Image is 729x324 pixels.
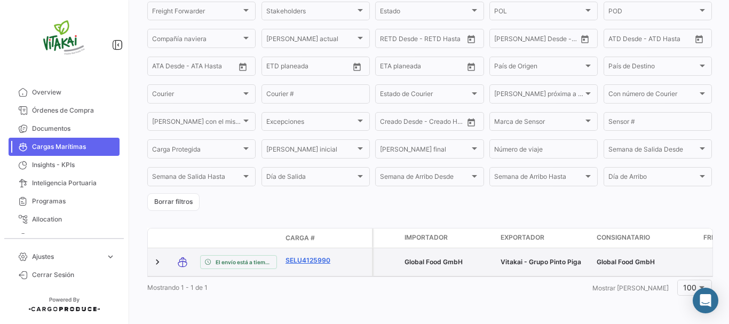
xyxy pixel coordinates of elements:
[286,233,315,243] span: Carga #
[9,228,120,247] a: Courier
[286,256,341,265] a: SELU4125990
[592,284,669,292] span: Mostrar [PERSON_NAME]
[266,36,355,44] span: [PERSON_NAME] actual
[9,174,120,192] a: Inteligencia Portuaria
[693,288,718,313] div: Abrir Intercom Messenger
[501,233,544,242] span: Exportador
[32,88,115,97] span: Overview
[380,9,469,17] span: Estado
[592,228,699,248] datatable-header-cell: Consignatario
[608,92,698,99] span: Con número de Courier
[649,36,689,44] input: ATD Hasta
[32,270,115,280] span: Cerrar Sesión
[37,13,91,66] img: vitakai.png
[380,147,469,155] span: [PERSON_NAME] final
[169,234,196,242] datatable-header-cell: Modo de Transporte
[424,120,463,127] input: Creado Hasta
[266,147,355,155] span: [PERSON_NAME] inicial
[266,64,286,72] input: Desde
[9,192,120,210] a: Programas
[9,156,120,174] a: Insights - KPIs
[521,36,560,44] input: Hasta
[266,175,355,182] span: Día de Salida
[608,9,698,17] span: POD
[405,233,448,242] span: Importador
[32,215,115,224] span: Allocation
[266,9,355,17] span: Stakeholders
[374,228,400,248] datatable-header-cell: Carga Protegida
[9,101,120,120] a: Órdenes de Compra
[345,234,372,242] datatable-header-cell: Póliza
[32,252,101,262] span: Ajustes
[380,120,416,127] input: Creado Desde
[608,64,698,72] span: País de Destino
[407,36,446,44] input: Hasta
[380,92,469,99] span: Estado de Courier
[9,120,120,138] a: Documentos
[106,252,115,262] span: expand_more
[152,64,185,72] input: ATA Desde
[608,36,642,44] input: ATD Desde
[691,31,707,47] button: Open calendar
[380,64,399,72] input: Desde
[400,228,496,248] datatable-header-cell: Importador
[152,9,241,17] span: Freight Forwarder
[32,196,115,206] span: Programas
[494,36,513,44] input: Desde
[494,92,583,99] span: [PERSON_NAME] próxima a arribar en
[235,59,251,75] button: Open calendar
[32,142,115,152] span: Cargas Marítimas
[407,64,446,72] input: Hasta
[683,283,696,292] span: 100
[152,92,241,99] span: Courier
[216,258,272,266] span: El envío está a tiempo.
[293,64,332,72] input: Hasta
[380,36,399,44] input: Desde
[152,257,163,267] a: Expand/Collapse Row
[147,193,200,211] button: Borrar filtros
[405,258,463,266] span: Global Food GmbH
[192,64,232,72] input: ATA Hasta
[608,175,698,182] span: Día de Arribo
[597,233,650,242] span: Consignatario
[152,120,241,127] span: [PERSON_NAME] con el mismo estado
[463,114,479,130] button: Open calendar
[9,210,120,228] a: Allocation
[494,64,583,72] span: País de Origen
[608,147,698,155] span: Semana de Salida Desde
[281,229,345,247] datatable-header-cell: Carga #
[496,228,592,248] datatable-header-cell: Exportador
[196,234,281,242] datatable-header-cell: Estado de Envio
[266,120,355,127] span: Excepciones
[577,31,593,47] button: Open calendar
[32,124,115,133] span: Documentos
[32,233,115,242] span: Courier
[152,175,241,182] span: Semana de Salida Hasta
[501,258,581,266] span: Vitakai - Grupo Pinto Piga
[9,83,120,101] a: Overview
[32,178,115,188] span: Inteligencia Portuaria
[494,175,583,182] span: Semana de Arribo Hasta
[463,59,479,75] button: Open calendar
[152,147,241,155] span: Carga Protegida
[9,138,120,156] a: Cargas Marítimas
[463,31,479,47] button: Open calendar
[147,283,208,291] span: Mostrando 1 - 1 de 1
[349,59,365,75] button: Open calendar
[32,160,115,170] span: Insights - KPIs
[152,36,241,44] span: Compañía naviera
[494,120,583,127] span: Marca de Sensor
[597,258,655,266] span: Global Food GmbH
[494,9,583,17] span: POL
[380,175,469,182] span: Semana de Arribo Desde
[32,106,115,115] span: Órdenes de Compra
